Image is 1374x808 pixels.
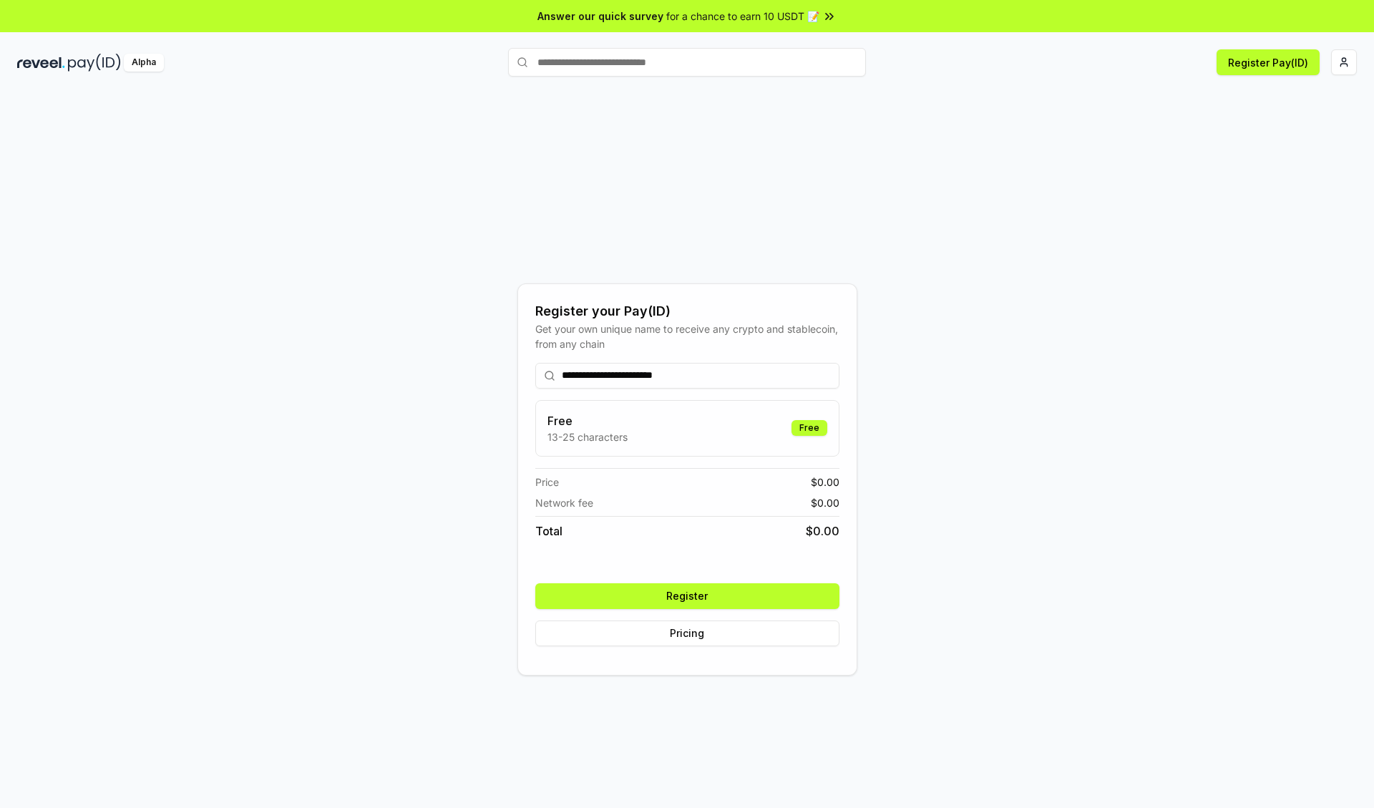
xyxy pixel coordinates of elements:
[124,54,164,72] div: Alpha
[68,54,121,72] img: pay_id
[547,412,628,429] h3: Free
[1217,49,1320,75] button: Register Pay(ID)
[811,495,839,510] span: $ 0.00
[535,620,839,646] button: Pricing
[811,474,839,490] span: $ 0.00
[17,54,65,72] img: reveel_dark
[535,474,559,490] span: Price
[535,522,562,540] span: Total
[806,522,839,540] span: $ 0.00
[535,583,839,609] button: Register
[666,9,819,24] span: for a chance to earn 10 USDT 📝
[791,420,827,436] div: Free
[547,429,628,444] p: 13-25 characters
[537,9,663,24] span: Answer our quick survey
[535,495,593,510] span: Network fee
[535,321,839,351] div: Get your own unique name to receive any crypto and stablecoin, from any chain
[535,301,839,321] div: Register your Pay(ID)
